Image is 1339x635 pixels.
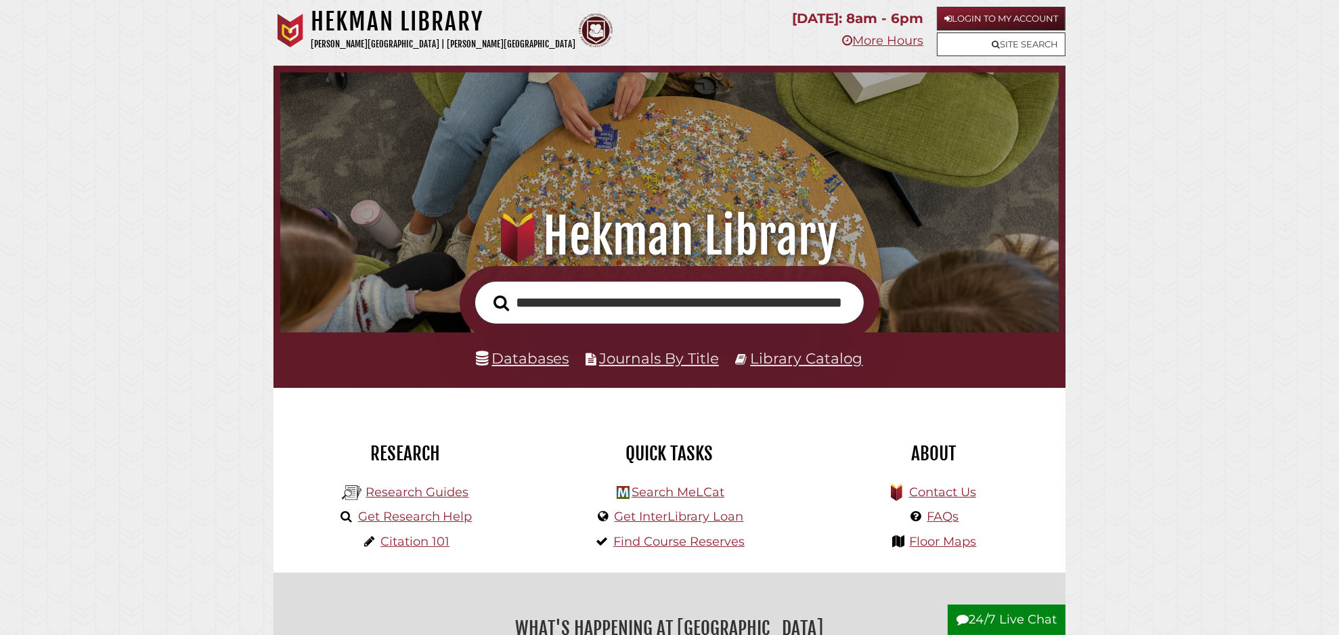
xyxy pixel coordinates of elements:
[632,485,724,500] a: Search MeLCat
[927,509,959,524] a: FAQs
[613,534,745,549] a: Find Course Reserves
[380,534,449,549] a: Citation 101
[301,206,1039,266] h1: Hekman Library
[579,14,613,47] img: Calvin Theological Seminary
[342,483,362,503] img: Hekman Library Logo
[273,14,307,47] img: Calvin University
[366,485,468,500] a: Research Guides
[358,509,473,524] a: Get Research Help
[842,33,923,48] a: More Hours
[615,509,744,524] a: Get InterLibrary Loan
[311,7,575,37] h1: Hekman Library
[812,442,1055,465] h2: About
[284,442,527,465] h2: Research
[487,291,516,315] button: Search
[937,32,1066,56] a: Site Search
[910,534,977,549] a: Floor Maps
[493,294,509,311] i: Search
[751,349,863,367] a: Library Catalog
[792,7,923,30] p: [DATE]: 8am - 6pm
[311,37,575,52] p: [PERSON_NAME][GEOGRAPHIC_DATA] | [PERSON_NAME][GEOGRAPHIC_DATA]
[599,349,719,367] a: Journals By Title
[937,7,1066,30] a: Login to My Account
[909,485,976,500] a: Contact Us
[617,486,630,499] img: Hekman Library Logo
[548,442,791,465] h2: Quick Tasks
[477,349,569,367] a: Databases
